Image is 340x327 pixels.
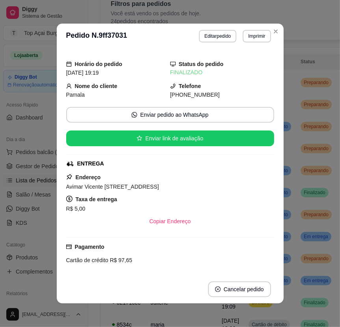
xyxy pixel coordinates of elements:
[179,61,224,67] strong: Status do pedido
[66,174,72,180] span: pushpin
[170,83,176,89] span: phone
[215,287,221,292] span: close-circle
[66,70,99,76] span: [DATE] 19:19
[179,83,201,89] strong: Telefone
[170,92,220,98] span: [PHONE_NUMBER]
[76,174,101,180] strong: Endereço
[199,30,236,42] button: Editarpedido
[66,257,108,263] span: Cartão de crédito
[76,196,117,202] strong: Taxa de entrega
[66,184,159,190] span: Avimar Vicente [STREET_ADDRESS]
[66,107,274,123] button: whats-appEnviar pedido ao WhatsApp
[132,112,137,118] span: whats-app
[66,130,274,146] button: starEnviar link de avaliação
[66,61,72,67] span: calendar
[75,61,123,67] strong: Horário do pedido
[66,196,72,202] span: dollar
[75,244,104,250] strong: Pagamento
[66,30,127,42] h3: Pedido N. 9ff37031
[170,68,274,77] div: FINALIZADO
[269,25,282,38] button: Close
[77,160,104,168] div: ENTREGA
[137,136,142,141] span: star
[143,213,197,229] button: Copiar Endereço
[66,244,72,250] span: credit-card
[75,83,117,89] strong: Nome do cliente
[66,92,85,98] span: Pamala
[170,61,176,67] span: desktop
[66,83,72,89] span: user
[108,257,132,263] span: R$ 97,65
[208,281,271,297] button: close-circleCancelar pedido
[66,206,85,212] span: R$ 5,00
[243,30,271,42] button: Imprimir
